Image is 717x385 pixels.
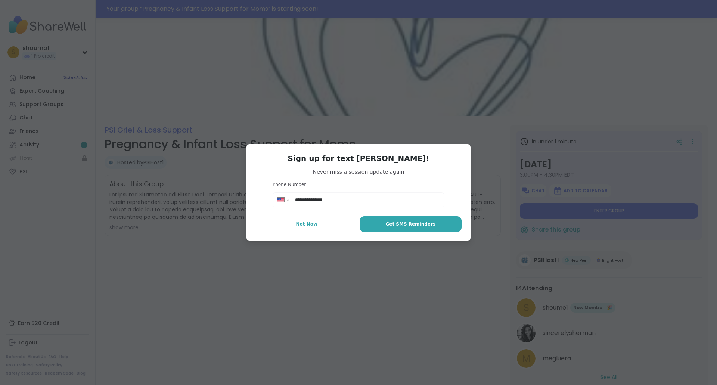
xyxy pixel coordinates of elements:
[277,198,284,202] img: United States
[360,216,462,232] button: Get SMS Reminders
[273,181,444,188] h3: Phone Number
[385,221,435,227] span: Get SMS Reminders
[255,153,462,164] h3: Sign up for text [PERSON_NAME]!
[255,168,462,176] span: Never miss a session update again
[255,216,358,232] button: Not Now
[296,221,317,227] span: Not Now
